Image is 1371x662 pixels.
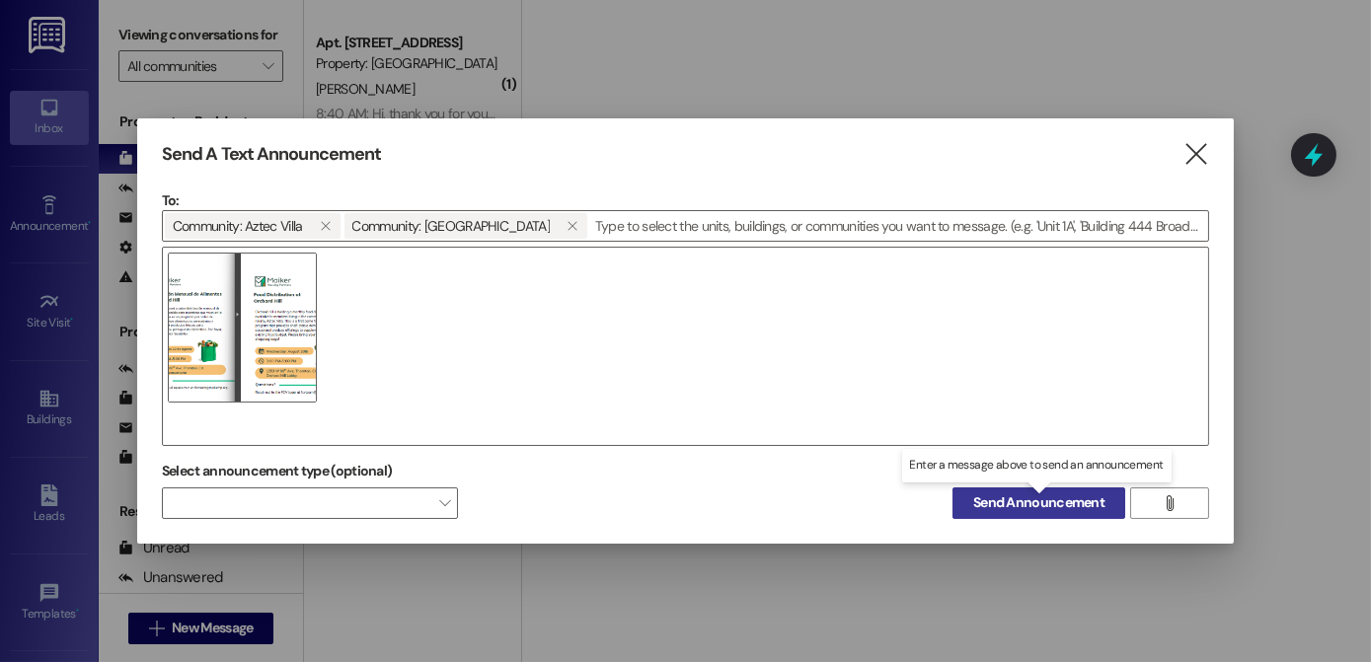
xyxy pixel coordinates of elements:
label: Select announcement type (optional) [162,456,393,486]
span: Community: Orchard Hill [352,213,550,239]
i:  [1182,144,1209,165]
button: Send Announcement [952,487,1125,519]
span: Community: Aztec Villa [173,213,303,239]
i:  [567,218,577,234]
input: Type to select the units, buildings, or communities you want to message. (e.g. 'Unit 1A', 'Buildi... [589,211,1208,241]
img: zpop82f5czyj7qhzqjd8.png [168,253,318,403]
button: Community: Orchard Hill [558,213,587,239]
p: Enter a message above to send an announcement [910,457,1164,474]
span: Send Announcement [973,492,1104,513]
button: Community: Aztec Villa [311,213,341,239]
i:  [1162,495,1177,511]
i:  [320,218,331,234]
p: To: [162,190,1209,210]
h3: Send A Text Announcement [162,143,381,166]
